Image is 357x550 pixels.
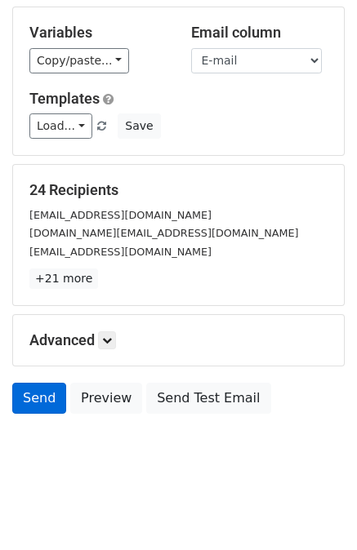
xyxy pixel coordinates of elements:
[12,383,66,414] a: Send
[29,268,98,289] a: +21 more
[29,331,328,349] h5: Advanced
[29,48,129,73] a: Copy/paste...
[70,383,142,414] a: Preview
[118,113,160,139] button: Save
[191,24,328,42] h5: Email column
[29,90,100,107] a: Templates
[275,472,357,550] div: 聊天小工具
[29,227,298,239] small: [DOMAIN_NAME][EMAIL_ADDRESS][DOMAIN_NAME]
[29,24,167,42] h5: Variables
[29,209,212,221] small: [EMAIL_ADDRESS][DOMAIN_NAME]
[29,181,328,199] h5: 24 Recipients
[29,113,92,139] a: Load...
[146,383,270,414] a: Send Test Email
[275,472,357,550] iframe: Chat Widget
[29,246,212,258] small: [EMAIL_ADDRESS][DOMAIN_NAME]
